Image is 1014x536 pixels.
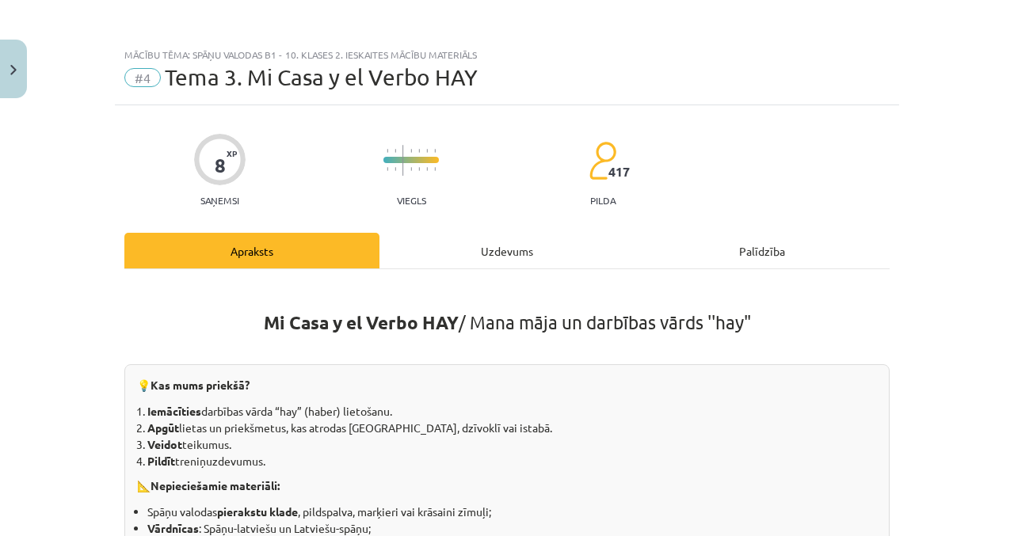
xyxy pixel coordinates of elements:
img: icon-short-line-57e1e144782c952c97e751825c79c345078a6d821885a25fce030b3d8c18986b.svg [434,167,436,171]
strong: Nepieciešamie materiāli: [151,478,280,492]
p: 💡 [137,377,877,393]
li: lietas un priekšmetus, kas atrodas [GEOGRAPHIC_DATA], dzīvoklī vai istabā. [147,420,877,436]
img: icon-short-line-57e1e144782c952c97e751825c79c345078a6d821885a25fce030b3d8c18986b.svg [410,167,412,171]
strong: pierakstu klade [217,504,298,519]
li: teikumus. [147,436,877,453]
div: Palīdzība [635,233,890,268]
span: #4 [124,68,161,87]
img: icon-short-line-57e1e144782c952c97e751825c79c345078a6d821885a25fce030b3d8c18986b.svg [395,167,396,171]
span: XP [227,149,237,158]
img: icon-short-line-57e1e144782c952c97e751825c79c345078a6d821885a25fce030b3d8c18986b.svg [387,149,388,153]
div: Apraksts [124,233,379,268]
img: icon-short-line-57e1e144782c952c97e751825c79c345078a6d821885a25fce030b3d8c18986b.svg [418,167,420,171]
strong: Pildīt [147,454,175,468]
strong: Apgūt [147,420,179,435]
p: Saņemsi [194,195,246,206]
img: students-c634bb4e5e11cddfef0936a35e636f08e4e9abd3cc4e673bd6f9a4125e45ecb1.svg [589,141,616,181]
li: Spāņu valodas , pildspalva, marķieri vai krāsaini zīmuļi; [147,504,877,520]
div: 8 [215,154,226,177]
strong: Kas mums priekšā? [151,378,250,392]
img: icon-short-line-57e1e144782c952c97e751825c79c345078a6d821885a25fce030b3d8c18986b.svg [387,167,388,171]
div: Uzdevums [379,233,635,268]
li: darbības vārda “hay” (haber) lietošanu. [147,403,877,420]
strong: Vārdnīcas [147,521,199,535]
img: icon-long-line-d9ea69661e0d244f92f715978eff75569469978d946b2353a9bb055b3ed8787d.svg [402,145,404,176]
img: icon-short-line-57e1e144782c952c97e751825c79c345078a6d821885a25fce030b3d8c18986b.svg [426,167,428,171]
img: icon-short-line-57e1e144782c952c97e751825c79c345078a6d821885a25fce030b3d8c18986b.svg [395,149,396,153]
strong: Mi Casa y el Verbo HAY [264,311,459,334]
strong: Iemācīties [147,404,201,418]
p: pilda [590,195,616,206]
div: Mācību tēma: Spāņu valodas b1 - 10. klases 2. ieskaites mācību materiāls [124,49,890,60]
img: icon-short-line-57e1e144782c952c97e751825c79c345078a6d821885a25fce030b3d8c18986b.svg [426,149,428,153]
p: 📐 [137,477,877,494]
img: icon-close-lesson-0947bae3869378f0d4975bcd49f059093ad1ed9edebbc8119c70593378902aed.svg [10,65,17,75]
img: icon-short-line-57e1e144782c952c97e751825c79c345078a6d821885a25fce030b3d8c18986b.svg [418,149,420,153]
li: treniņuzdevumus. [147,453,877,469]
h1: / Mana māja un darbības vārds ''hay" [124,283,890,333]
span: 417 [608,165,630,179]
img: icon-short-line-57e1e144782c952c97e751825c79c345078a6d821885a25fce030b3d8c18986b.svg [410,149,412,153]
span: Tema 3. Mi Casa y el Verbo HAY [165,64,478,90]
img: icon-short-line-57e1e144782c952c97e751825c79c345078a6d821885a25fce030b3d8c18986b.svg [434,149,436,153]
p: Viegls [397,195,426,206]
strong: Veidot [147,437,182,451]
